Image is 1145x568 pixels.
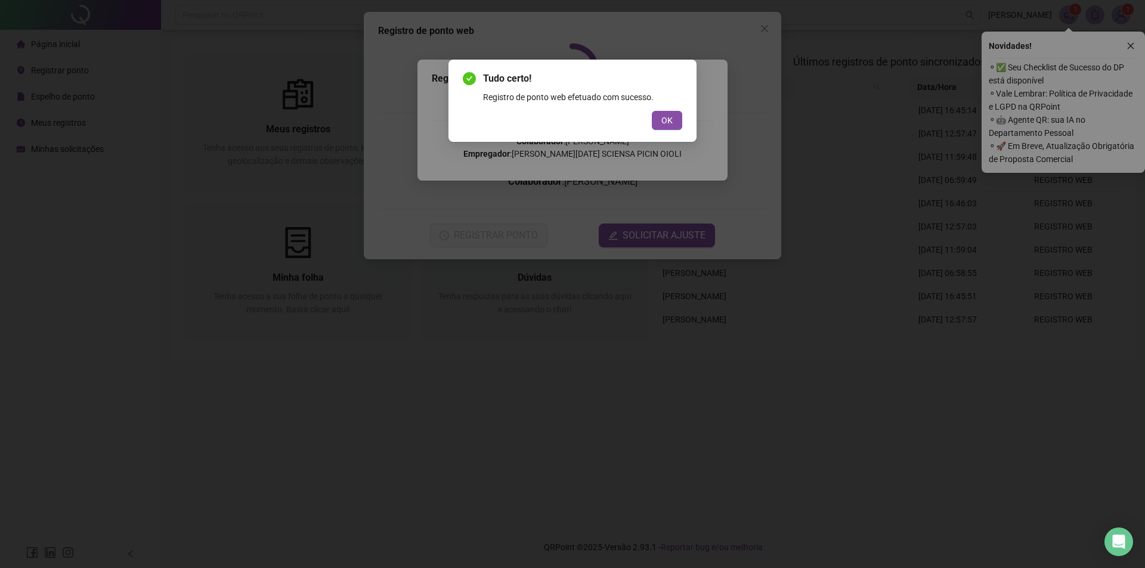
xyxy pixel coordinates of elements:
div: Open Intercom Messenger [1104,527,1133,556]
div: Registro de ponto web efetuado com sucesso. [483,91,682,104]
span: Tudo certo! [483,72,682,86]
button: OK [652,111,682,130]
span: check-circle [463,72,476,85]
span: OK [661,114,673,127]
